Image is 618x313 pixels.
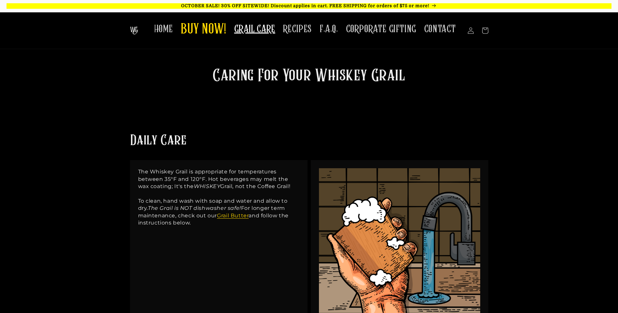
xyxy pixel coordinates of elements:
a: CONTACT [420,19,460,39]
span: RECIPES [283,23,312,35]
span: GRAIL CARE [234,23,275,35]
span: HOME [154,23,173,35]
p: The Whiskey Grail is appropriate for temperatures between 35°F and 120°F. Hot beverages may melt ... [138,168,299,226]
a: HOME [150,19,177,39]
span: CORPORATE GIFTING [346,23,416,35]
a: RECIPES [279,19,316,39]
a: Grail Butter [217,212,249,219]
p: OCTOBER SALE! 30% OFF SITEWIDE! Discount applies in cart. FREE SHIPPING for orders of $75 or more! [7,3,611,9]
a: GRAIL CARE [230,19,279,39]
h2: Daily Care [130,132,187,150]
a: CORPORATE GIFTING [342,19,420,39]
a: F.A.Q. [316,19,342,39]
em: WHISKEY [194,183,220,189]
em: The Grail is NOT dishwasher safe! [148,205,241,211]
span: BUY NOW! [181,21,226,39]
h2: Caring For Your Whiskey Grail [182,65,436,88]
span: CONTACT [424,23,456,35]
img: The Whiskey Grail [130,27,138,34]
span: F.A.Q. [320,23,338,35]
a: BUY NOW! [177,17,230,43]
